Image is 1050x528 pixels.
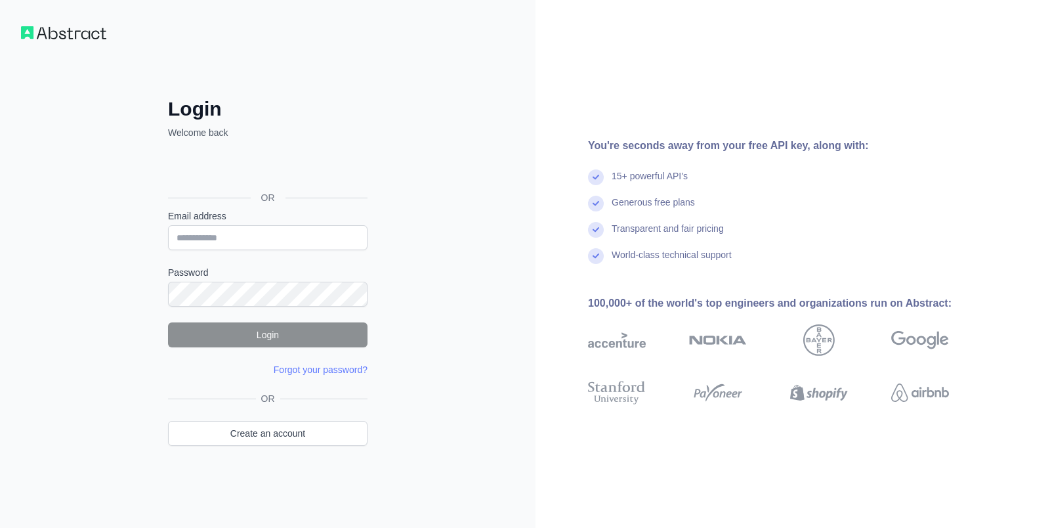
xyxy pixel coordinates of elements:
div: 15+ powerful API's [612,169,688,196]
div: Transparent and fair pricing [612,222,724,248]
iframe: Sign in with Google Button [161,154,371,183]
p: Welcome back [168,126,367,139]
label: Email address [168,209,367,223]
img: check mark [588,196,604,211]
div: Generous free plans [612,196,695,222]
img: Workflow [21,26,106,39]
label: Password [168,266,367,279]
img: shopify [790,378,848,407]
img: google [891,324,949,356]
span: OR [251,191,285,204]
div: World-class technical support [612,248,732,275]
img: airbnb [891,378,949,407]
img: accenture [588,324,646,356]
img: check mark [588,248,604,264]
button: Login [168,322,367,347]
img: nokia [689,324,747,356]
div: 100,000+ of the world's top engineers and organizations run on Abstract: [588,296,991,311]
img: check mark [588,222,604,238]
img: payoneer [689,378,747,407]
div: You're seconds away from your free API key, along with: [588,138,991,154]
img: stanford university [588,378,646,407]
span: OR [256,392,280,405]
h2: Login [168,97,367,121]
a: Forgot your password? [274,364,367,375]
img: bayer [803,324,835,356]
a: Create an account [168,421,367,446]
img: check mark [588,169,604,185]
